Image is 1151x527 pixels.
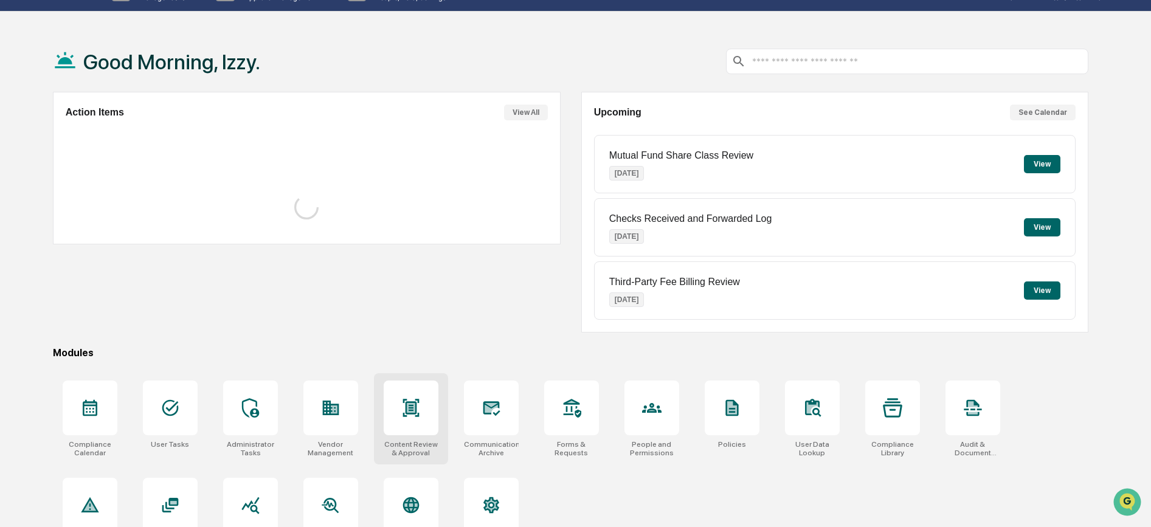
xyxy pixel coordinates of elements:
div: Modules [53,347,1089,359]
p: [DATE] [609,166,645,181]
div: Start new chat [41,93,199,105]
div: Vendor Management [303,440,358,457]
div: 🔎 [12,177,22,187]
button: View [1024,218,1060,236]
a: 🔎Data Lookup [7,171,81,193]
span: Attestations [100,153,151,165]
img: 1746055101610-c473b297-6a78-478c-a979-82029cc54cd1 [12,93,34,115]
h2: Upcoming [594,107,641,118]
p: Checks Received and Forwarded Log [609,213,772,224]
span: Data Lookup [24,176,77,188]
a: Powered byPylon [86,205,147,215]
p: How can we help? [12,26,221,45]
h2: Action Items [66,107,124,118]
button: See Calendar [1010,105,1076,120]
div: Policies [718,440,746,449]
div: User Tasks [151,440,189,449]
div: Compliance Library [865,440,920,457]
a: 🗄️Attestations [83,148,156,170]
span: Pylon [121,206,147,215]
div: 🖐️ [12,154,22,164]
p: [DATE] [609,229,645,244]
a: 🖐️Preclearance [7,148,83,170]
div: Audit & Document Logs [945,440,1000,457]
h1: Good Morning, Izzy. [83,50,260,74]
button: View [1024,281,1060,300]
button: View All [504,105,548,120]
div: We're available if you need us! [41,105,154,115]
iframe: Open customer support [1112,487,1145,520]
div: Communications Archive [464,440,519,457]
p: Mutual Fund Share Class Review [609,150,753,161]
div: Content Review & Approval [384,440,438,457]
div: Compliance Calendar [63,440,117,457]
p: Third-Party Fee Billing Review [609,277,740,288]
div: Forms & Requests [544,440,599,457]
button: View [1024,155,1060,173]
p: [DATE] [609,292,645,307]
div: Administrator Tasks [223,440,278,457]
div: People and Permissions [624,440,679,457]
span: Preclearance [24,153,78,165]
button: Start new chat [207,97,221,111]
div: User Data Lookup [785,440,840,457]
div: 🗄️ [88,154,98,164]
